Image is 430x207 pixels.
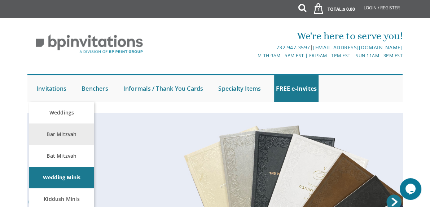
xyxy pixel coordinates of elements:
[122,75,205,102] a: Informals / Thank You Cards
[276,44,310,51] a: 732.947.3597
[80,75,110,102] a: Benchers
[29,123,94,145] a: Bar Mitzvah
[400,178,423,200] iframe: chat widget
[29,167,94,188] a: Wedding Minis
[216,75,263,102] a: Specialty Items
[29,102,94,123] a: Weddings
[274,75,319,102] a: FREE e-Invites
[35,75,68,102] a: Invitations
[315,7,322,13] span: 1
[153,43,403,52] div: |
[27,29,151,59] img: BP Invitation Loft
[29,145,94,167] a: Bat Mitzvah
[313,44,403,51] a: [EMAIL_ADDRESS][DOMAIN_NAME]
[153,52,403,59] div: M-Th 9am - 5pm EST | Fri 9am - 1pm EST | Sun 11am - 3pm EST
[342,6,355,12] span: $ 0.00
[153,29,403,43] div: We're here to serve you!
